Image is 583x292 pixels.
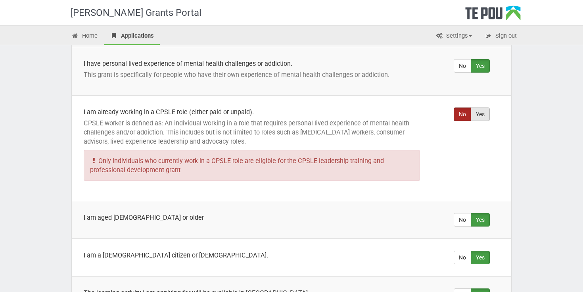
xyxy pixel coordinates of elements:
[430,28,478,45] a: Settings
[84,150,420,181] div: Only individuals who currently work in a CPSLE role are eligible for the CPSLE leadership trainin...
[454,213,471,227] label: No
[104,28,160,45] a: Applications
[471,108,490,121] label: Yes
[84,251,420,260] div: I am a [DEMOGRAPHIC_DATA] citizen or [DEMOGRAPHIC_DATA].
[84,213,420,222] div: I am aged [DEMOGRAPHIC_DATA] or older
[471,251,490,264] label: Yes
[471,213,490,227] label: Yes
[471,59,490,73] label: Yes
[65,28,104,45] a: Home
[479,28,523,45] a: Sign out
[84,59,420,68] div: I have personal lived experience of mental health challenges or addiction.
[84,108,420,117] div: I am already working in a CPSLE role (either paid or unpaid).
[454,59,471,73] label: No
[84,119,420,146] p: CPSLE worker is defined as: An individual working in a role that requires personal lived experien...
[454,108,471,121] label: No
[454,251,471,264] label: No
[84,70,420,79] p: This grant is specifically for people who have their own experience of mental health challenges o...
[465,6,521,25] div: Te Pou Logo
